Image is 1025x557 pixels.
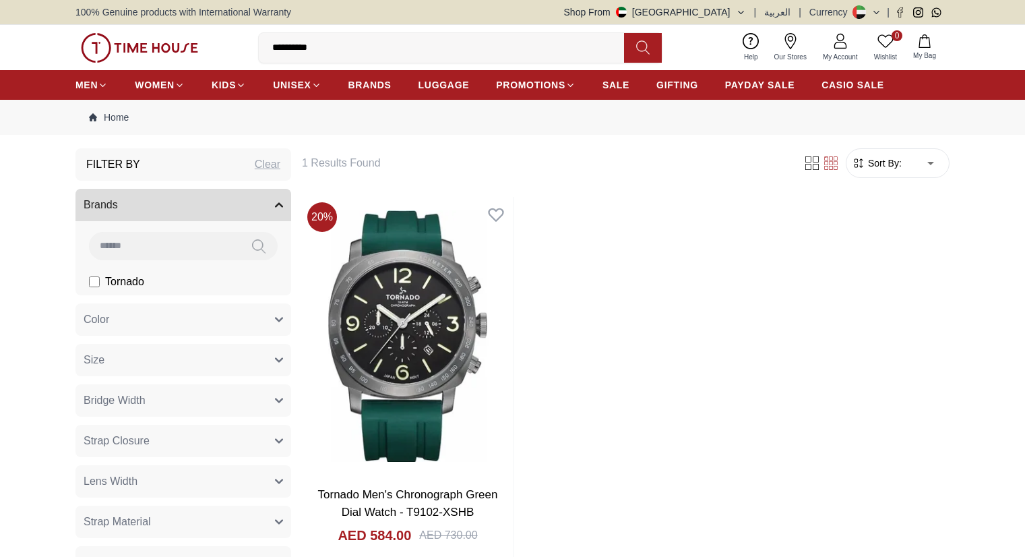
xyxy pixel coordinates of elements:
a: MEN [75,73,108,97]
span: Size [84,352,104,368]
a: GIFTING [656,73,698,97]
a: Help [736,30,766,65]
img: United Arab Emirates [616,7,627,18]
span: | [887,5,890,19]
span: SALE [602,78,629,92]
div: AED 730.00 [419,527,477,544]
a: Whatsapp [931,7,941,18]
button: Sort By: [852,156,902,170]
span: PAYDAY SALE [725,78,795,92]
span: | [754,5,757,19]
span: Lens Width [84,473,137,490]
span: KIDS [212,78,236,92]
button: Shop From[GEOGRAPHIC_DATA] [564,5,746,19]
a: UNISEX [273,73,321,97]
span: Help [739,52,764,62]
input: Tornado [89,276,100,287]
span: Strap Material [84,514,151,530]
button: My Bag [905,32,944,63]
span: MEN [75,78,98,92]
span: Strap Closure [84,433,150,449]
span: Our Stores [769,52,812,62]
span: Brands [84,197,118,213]
a: LUGGAGE [418,73,470,97]
span: LUGGAGE [418,78,470,92]
a: CASIO SALE [821,73,884,97]
a: Tornado Men's Chronograph Green Dial Watch - T9102-XSHB [318,488,498,519]
span: 20 % [307,202,337,232]
button: Bridge Width [75,384,291,417]
button: Color [75,303,291,336]
h6: 1 Results Found [302,155,786,171]
span: Wishlist [869,52,902,62]
a: PAYDAY SALE [725,73,795,97]
span: Tornado [105,274,144,290]
span: UNISEX [273,78,311,92]
a: Facebook [895,7,905,18]
span: PROMOTIONS [496,78,565,92]
a: BRANDS [348,73,392,97]
span: Color [84,312,109,328]
span: | [799,5,801,19]
button: العربية [764,5,790,19]
span: Bridge Width [84,392,146,409]
span: GIFTING [656,78,698,92]
div: Clear [255,156,280,173]
span: My Account [817,52,863,62]
span: Sort By: [865,156,902,170]
a: Instagram [913,7,923,18]
img: ... [81,33,198,63]
button: Lens Width [75,465,291,498]
h4: AED 584.00 [338,526,411,545]
img: Tornado Men's Chronograph Green Dial Watch - T9102-XSHB [302,197,514,475]
span: 0 [892,30,902,41]
button: Strap Closure [75,425,291,457]
a: PROMOTIONS [496,73,576,97]
button: Strap Material [75,506,291,538]
span: My Bag [908,51,941,61]
h3: Filter By [86,156,140,173]
a: Our Stores [766,30,815,65]
span: CASIO SALE [821,78,884,92]
nav: Breadcrumb [75,100,950,135]
button: Brands [75,189,291,221]
span: BRANDS [348,78,392,92]
a: 0Wishlist [866,30,905,65]
a: KIDS [212,73,246,97]
a: Home [89,111,129,124]
div: Currency [809,5,853,19]
a: WOMEN [135,73,185,97]
span: WOMEN [135,78,175,92]
span: 100% Genuine products with International Warranty [75,5,291,19]
a: SALE [602,73,629,97]
button: Size [75,344,291,376]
